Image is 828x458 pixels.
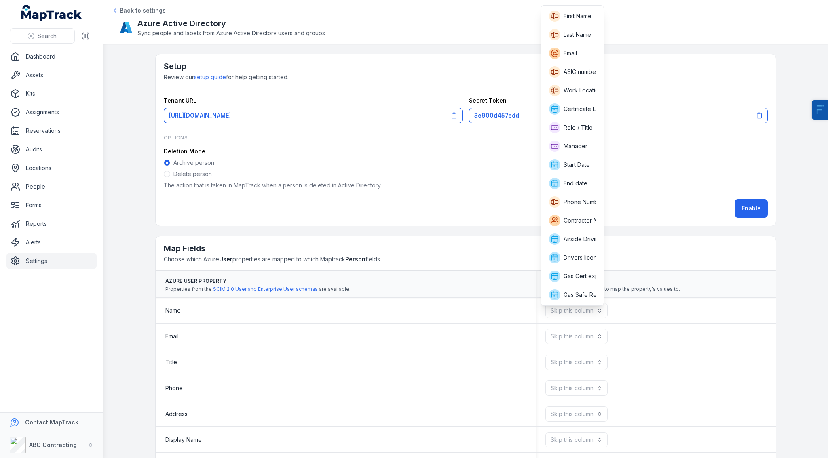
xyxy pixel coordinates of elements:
[564,142,587,150] span: Manager
[564,235,653,243] span: Airside Driving Permit Expiry Date
[564,179,587,187] span: End date
[564,105,609,113] span: Certificate Expiry
[564,31,591,39] span: Last Name
[564,291,627,299] span: Gas Safe Renewal Date
[541,5,604,306] div: Skip this column
[564,49,577,57] span: Email
[564,68,598,76] span: ASIC number
[564,254,622,262] span: Drivers license expiry
[564,12,591,20] span: First Name
[564,272,619,280] span: Gas Cert expiry date
[545,303,608,318] button: Skip this column
[564,216,609,225] span: Contractor Name
[564,124,593,132] span: Role / Title
[564,198,604,206] span: Phone Number
[564,86,602,95] span: Work Location
[564,161,590,169] span: Start Date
